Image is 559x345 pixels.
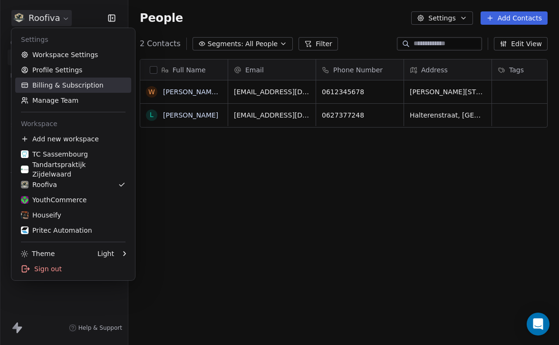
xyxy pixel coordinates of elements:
[21,249,55,258] div: Theme
[21,196,29,204] img: YC%20tumbnail%20flavicon.png
[21,210,61,220] div: Houseify
[21,180,57,189] div: Roofiva
[15,261,131,276] div: Sign out
[21,211,29,219] img: Afbeelding1.png
[21,226,92,235] div: Pritec Automation
[15,131,131,147] div: Add new workspace
[15,62,131,78] a: Profile Settings
[21,195,87,205] div: YouthCommerce
[15,93,131,108] a: Manage Team
[15,32,131,47] div: Settings
[21,227,29,234] img: b646f82e.png
[21,149,88,159] div: TC Sassembourg
[15,47,131,62] a: Workspace Settings
[21,181,29,188] img: Roofiva%20logo%20flavicon.png
[15,78,131,93] a: Billing & Subscription
[15,116,131,131] div: Workspace
[21,166,29,173] img: cropped-Favicon-Zijdelwaard.webp
[21,150,29,158] img: cropped-favo.png
[97,249,114,258] div: Light
[21,160,125,179] div: Tandartspraktijk Zijdelwaard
